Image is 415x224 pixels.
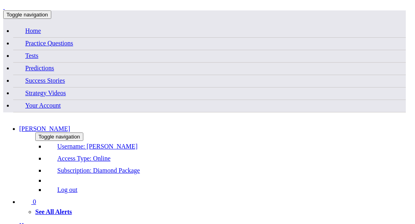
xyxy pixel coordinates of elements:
a: Log out [45,186,77,193]
span: Toggle navigation [38,134,80,140]
button: Toggle navigation [3,10,51,19]
a: Username: [PERSON_NAME] [45,143,137,150]
span: 0 [33,198,36,205]
a: Tests [13,52,38,59]
a: Your Account [13,102,61,109]
span: Toggle navigation [6,12,48,18]
a: Practice Questions [13,40,73,47]
a: Access Type: Online [45,155,111,162]
a: Home [13,27,41,34]
button: Toggle navigation [35,132,83,141]
a: [PERSON_NAME] [19,125,70,132]
a: Predictions [13,65,54,71]
a: Subscription: Diamond Package [45,167,140,174]
a: Success Stories [13,77,65,84]
a: Strategy Videos [13,90,66,96]
a: See All Alerts [35,208,72,215]
a: 0 [19,198,36,205]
